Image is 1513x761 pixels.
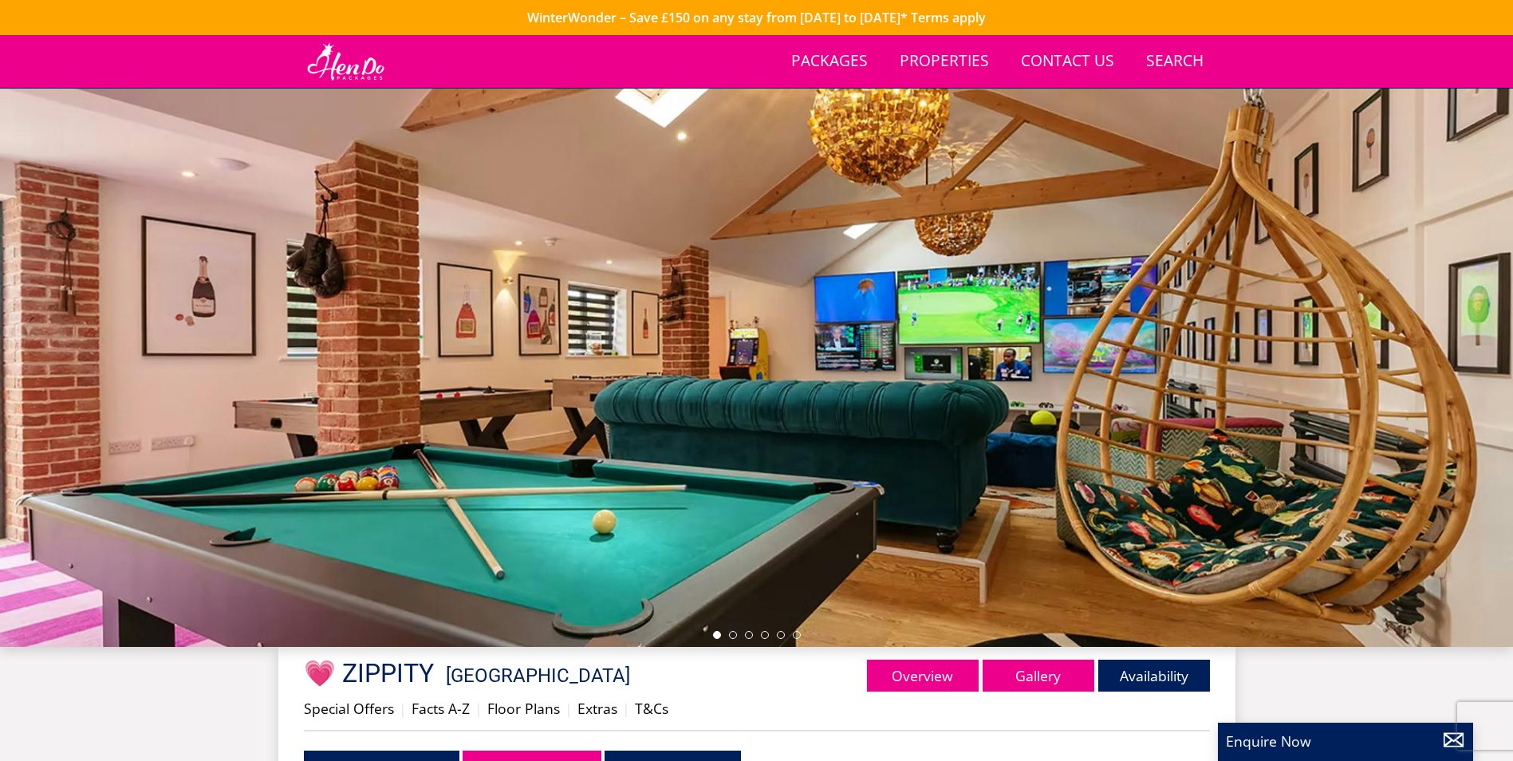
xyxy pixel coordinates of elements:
a: Facts A-Z [412,699,470,718]
a: [GEOGRAPHIC_DATA] [446,664,630,687]
a: Overview [867,660,979,692]
a: Search [1140,44,1210,80]
a: Packages [785,44,874,80]
a: Extras [577,699,617,718]
a: T&Cs [635,699,668,718]
a: Floor Plans [487,699,560,718]
a: Availability [1098,660,1210,692]
img: Hen Do Packages [304,41,388,81]
a: Contact Us [1015,44,1121,80]
span: - [440,664,630,687]
a: 💗 ZIPPITY [304,658,440,688]
p: Enquire Now [1226,731,1465,751]
a: Gallery [983,660,1094,692]
a: Properties [893,44,995,80]
a: Special Offers [304,699,394,718]
span: 💗 ZIPPITY [304,658,434,688]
